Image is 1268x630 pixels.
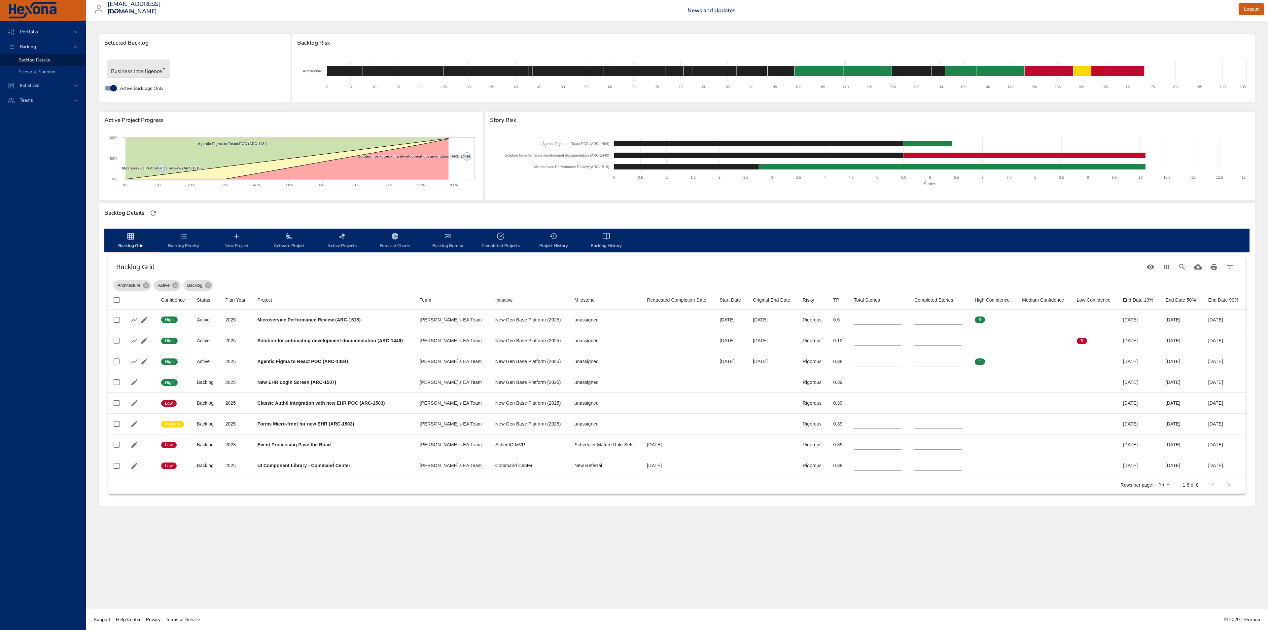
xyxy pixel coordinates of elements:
div: [DATE] [1208,337,1240,344]
div: Sort [720,296,741,304]
text: 1 [666,175,668,179]
div: Raintree [108,7,136,17]
div: Rigorous [803,441,823,448]
div: backlog-tab [104,229,1250,252]
text: Agentic Figma to React POC (ARC-1484) [198,142,268,146]
div: [DATE] [1208,358,1240,365]
text: Solution for automating development documentation (ARC-1449) [358,154,470,158]
div: [PERSON_NAME]'s EA Team [420,337,485,344]
text: 9 [1087,175,1089,179]
div: Sort [833,296,839,304]
div: Scheduler Mature Rule Sets [575,441,636,448]
text: 135 [961,85,967,89]
div: Rigorous [803,400,823,406]
div: [PERSON_NAME]'s EA Team [420,441,485,448]
div: Active [197,316,215,323]
div: [PERSON_NAME]'s EA Team [420,379,485,386]
div: Status [197,296,210,304]
text: 80 [702,85,706,89]
span: Medium [161,421,184,427]
text: 10 [372,85,376,89]
text: 140 [984,85,990,89]
button: Edit Project Details [129,440,139,450]
button: Search [1174,259,1190,275]
text: 40% [253,183,261,187]
div: [DATE] [1166,358,1198,365]
div: [DATE] [1166,421,1198,427]
div: Sort [647,296,706,304]
div: unassigned [575,337,636,344]
button: View Columns [1158,259,1174,275]
div: 2025 [225,316,247,323]
span: Medium Confidence [1022,296,1066,304]
text: 155 [1055,85,1061,89]
button: Refresh Page [148,208,158,218]
text: 170 [1125,85,1131,89]
div: Sort [1077,296,1111,304]
button: Edit Project Details [139,336,149,346]
span: High [161,359,178,365]
div: Sort [753,296,790,304]
span: Active Projects [320,232,365,250]
div: 2025 [225,358,247,365]
div: Sort [914,296,953,304]
div: [DATE] [753,337,792,344]
text: 10% [155,183,162,187]
div: Medium Confidence [1022,296,1064,304]
div: Rigorous [803,358,823,365]
div: Completed Stories [914,296,953,304]
div: [DATE] [1208,400,1240,406]
div: [DATE] [1123,379,1155,386]
div: Original End Date [753,296,790,304]
span: Story Risk [490,117,1250,124]
div: unassigned [575,400,636,406]
div: End Date 90% [1208,296,1240,304]
div: unassigned [575,358,636,365]
text: 90% [417,183,425,187]
span: Backlog [183,282,206,289]
div: [DATE] [1123,358,1155,365]
text: 75 [679,85,683,89]
text: 105 [819,85,825,89]
span: Low [161,400,177,406]
div: [DATE] [1208,379,1240,386]
text: 175 [1149,85,1155,89]
div: Sort [225,296,245,304]
span: Selected Backlog [104,40,285,46]
div: Initiative [495,296,513,304]
text: 145 [1007,85,1013,89]
span: Active Backlogs Only [120,85,163,92]
div: [DATE] [720,358,742,365]
span: Confidence [161,296,187,304]
span: 0 [1077,359,1087,365]
h3: [EMAIL_ADDRESS][DOMAIN_NAME] [108,1,161,15]
div: Backlog [197,441,215,448]
div: Sort [854,296,880,304]
div: Sort [161,296,185,304]
span: Backlog Details [18,57,50,63]
div: Risky [803,296,814,304]
div: [DATE] [1123,316,1155,323]
div: 15 [1156,480,1172,490]
text: 5.5 [901,175,906,179]
div: Active [197,358,215,365]
text: 180 [1173,85,1179,89]
div: [DATE] [1166,316,1198,323]
text: 4 [824,175,826,179]
div: Low Confidence [1077,296,1111,304]
div: Confidence [161,296,185,304]
div: unassigned [575,316,636,323]
a: Help Center [113,612,143,627]
span: Scenario Planning [18,69,55,75]
button: Show Burnup [129,356,139,366]
text: 5 [876,175,878,179]
text: 30 [467,85,471,89]
text: 190 [1219,85,1225,89]
div: [DATE] [753,358,792,365]
div: Backlog [183,280,213,291]
text: 85 [726,85,730,89]
span: Portfolio [15,29,43,35]
span: Milestone [575,296,636,304]
text: 2 [719,175,721,179]
text: 0 [326,85,328,89]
